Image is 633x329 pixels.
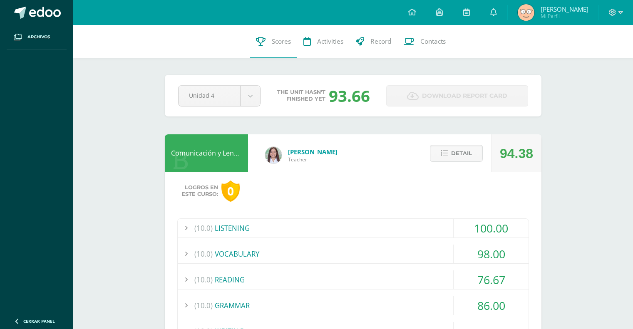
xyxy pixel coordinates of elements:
[329,85,370,106] div: 93.66
[189,86,230,105] span: Unidad 4
[430,145,483,162] button: Detail
[454,296,529,315] div: 86.00
[194,219,213,237] span: (10.0)
[277,89,325,102] span: The unit hasn’t finished yet
[317,37,343,46] span: Activities
[178,270,529,289] div: READING
[194,270,213,289] span: (10.0)
[178,245,529,263] div: VOCABULARY
[422,86,507,106] span: Download report card
[350,25,397,58] a: Record
[181,184,218,198] span: Logros en este curso:
[250,25,297,58] a: Scores
[178,219,529,237] div: LISTENING
[397,25,452,58] a: Contacts
[23,318,55,324] span: Cerrar panel
[454,219,529,237] div: 100.00
[500,135,533,172] div: 94.38
[179,86,260,106] a: Unidad 4
[165,134,248,172] div: Comunicación y Lenguaje L3 Inglés 4
[518,4,534,21] img: d9c7b72a65e1800de1590e9465332ea1.png
[454,245,529,263] div: 98.00
[221,181,240,202] div: 0
[272,37,291,46] span: Scores
[194,296,213,315] span: (10.0)
[420,37,446,46] span: Contacts
[297,25,350,58] a: Activities
[541,12,588,20] span: Mi Perfil
[370,37,391,46] span: Record
[451,146,472,161] span: Detail
[194,245,213,263] span: (10.0)
[7,25,67,49] a: Archivos
[288,156,338,163] span: Teacher
[178,296,529,315] div: GRAMMAR
[265,147,282,163] img: acecb51a315cac2de2e3deefdb732c9f.png
[454,270,529,289] div: 76.67
[27,34,50,40] span: Archivos
[541,5,588,13] span: [PERSON_NAME]
[288,148,338,156] span: [PERSON_NAME]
